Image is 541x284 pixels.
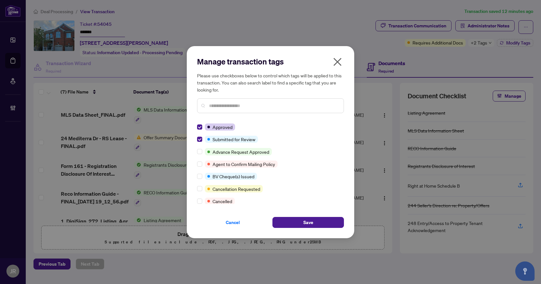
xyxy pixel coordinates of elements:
[197,72,344,93] h5: Please use checkboxes below to control which tags will be applied to this transaction. You can al...
[303,217,313,228] span: Save
[197,56,344,67] h2: Manage transaction tags
[213,123,233,131] span: Approved
[213,148,269,155] span: Advance Request Approved
[213,198,232,205] span: Cancelled
[197,217,269,228] button: Cancel
[213,161,275,168] span: Agent to Confirm Mailing Policy
[332,57,343,67] span: close
[213,173,254,180] span: BV Cheque(s) Issued
[515,261,535,281] button: Open asap
[213,185,260,192] span: Cancellation Requested
[272,217,344,228] button: Save
[213,136,255,143] span: Submitted for Review
[226,217,240,228] span: Cancel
